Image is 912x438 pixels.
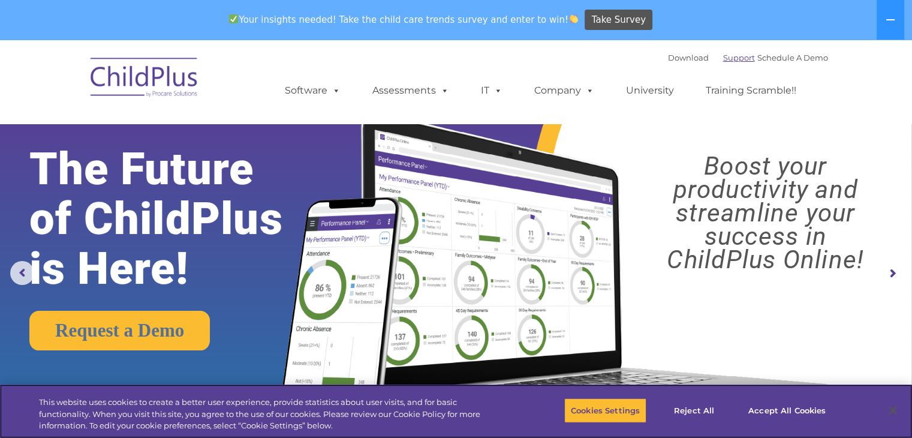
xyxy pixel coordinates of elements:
[469,79,514,103] a: IT
[39,397,502,432] div: This website uses cookies to create a better user experience, provide statistics about user visit...
[564,398,646,423] button: Cookies Settings
[668,53,828,62] font: |
[630,154,901,271] rs-layer: Boost your productivity and streamline your success in ChildPlus Online!
[592,10,646,31] span: Take Survey
[29,311,210,350] a: Request a Demo
[167,79,203,88] span: Last name
[229,14,238,23] img: ✅
[85,49,204,109] img: ChildPlus by Procare Solutions
[360,79,461,103] a: Assessments
[522,79,606,103] a: Company
[657,398,732,423] button: Reject All
[273,79,353,103] a: Software
[757,53,828,62] a: Schedule A Demo
[569,14,578,23] img: 👏
[585,10,652,31] a: Take Survey
[668,53,709,62] a: Download
[694,79,808,103] a: Training Scramble!!
[167,128,218,137] span: Phone number
[224,8,583,31] span: Your insights needed! Take the child care trends survey and enter to win!
[723,53,755,62] a: Support
[29,144,321,293] rs-layer: The Future of ChildPlus is Here!
[742,398,832,423] button: Accept All Cookies
[880,397,906,424] button: Close
[614,79,686,103] a: University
